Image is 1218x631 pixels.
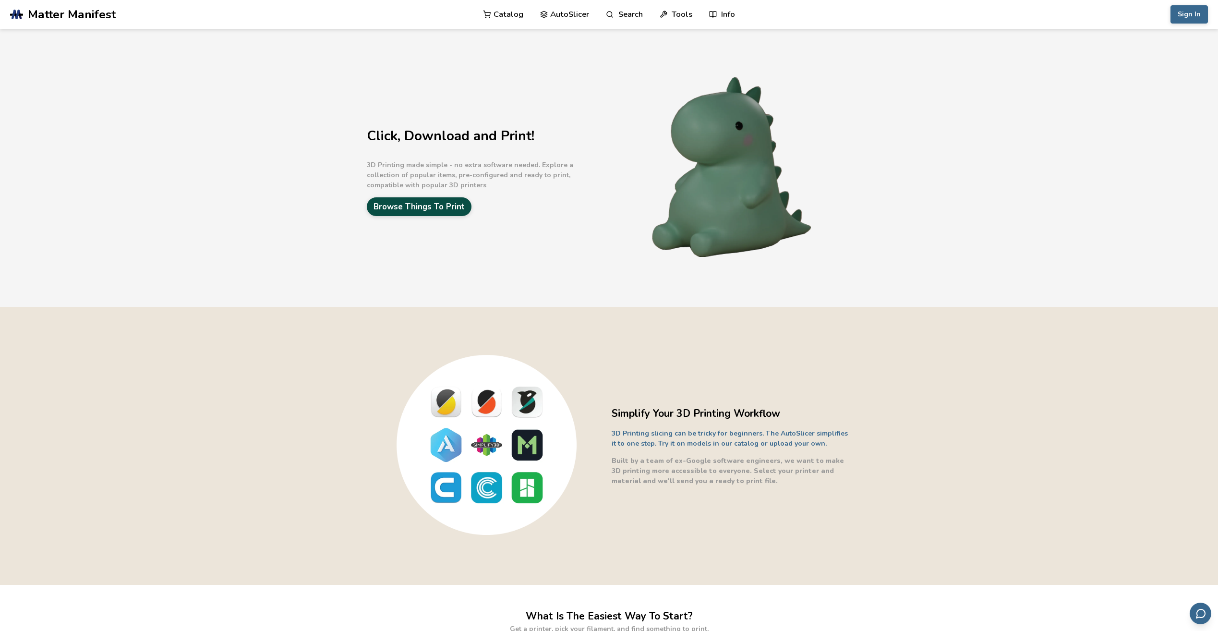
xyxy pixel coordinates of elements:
[612,456,852,486] p: Built by a team of ex-Google software engineers, we want to make 3D printing more accessible to e...
[367,129,607,144] h1: Click, Download and Print!
[28,8,116,21] span: Matter Manifest
[1170,5,1208,24] button: Sign In
[1190,603,1211,624] button: Send feedback via email
[367,197,471,216] a: Browse Things To Print
[612,428,852,449] p: 3D Printing slicing can be tricky for beginners. The AutoSlicer simplifies it to one step. Try it...
[367,160,607,190] p: 3D Printing made simple - no extra software needed. Explore a collection of popular items, pre-co...
[612,406,852,421] h2: Simplify Your 3D Printing Workflow
[526,609,693,624] h2: What Is The Easiest Way To Start?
